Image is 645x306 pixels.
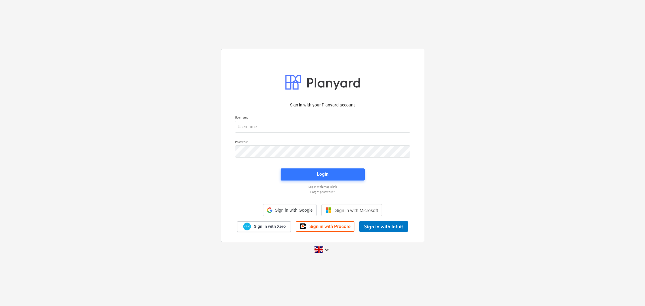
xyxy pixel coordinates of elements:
[232,185,413,189] a: Log in with magic link
[254,224,285,229] span: Sign in with Xero
[235,140,410,145] p: Password
[281,168,365,181] button: Login
[296,221,354,232] a: Sign in with Procore
[309,224,350,229] span: Sign in with Procore
[263,204,317,216] div: Sign in with Google
[237,221,291,232] a: Sign in with Xero
[235,102,410,108] p: Sign in with your Planyard account
[232,190,413,194] a: Forgot password?
[317,170,328,178] div: Login
[235,116,410,121] p: Username
[325,207,331,213] img: Microsoft logo
[235,121,410,133] input: Username
[275,208,313,213] span: Sign in with Google
[323,246,331,253] i: keyboard_arrow_down
[335,208,378,213] span: Sign in with Microsoft
[243,223,251,231] img: Xero logo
